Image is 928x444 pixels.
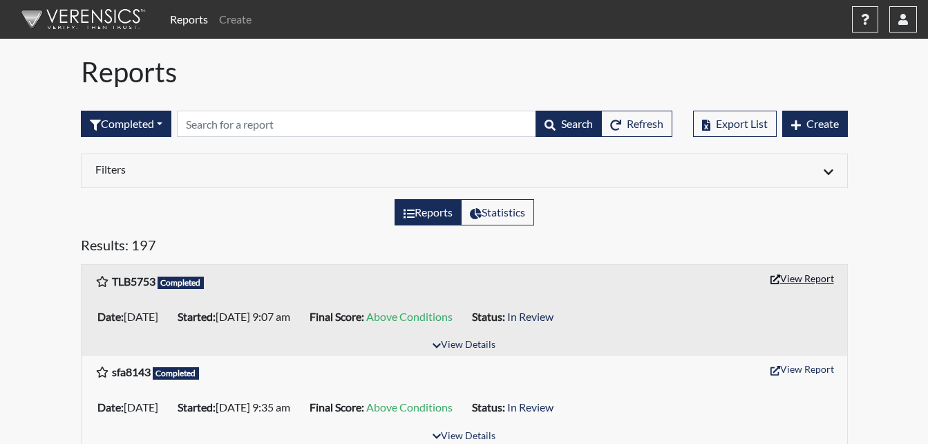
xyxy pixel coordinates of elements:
b: Status: [472,400,505,414]
h6: Filters [95,163,454,176]
button: View Details [426,336,502,355]
div: Click to expand/collapse filters [85,163,844,179]
h1: Reports [81,55,848,89]
span: Create [806,117,839,130]
button: Create [782,111,848,137]
li: [DATE] [92,306,172,328]
b: Started: [178,400,216,414]
span: Completed [158,277,205,289]
h5: Results: 197 [81,237,848,259]
span: In Review [507,400,553,414]
span: In Review [507,310,553,323]
b: Final Score: [310,310,364,323]
span: Completed [153,367,200,380]
b: Final Score: [310,400,364,414]
span: Above Conditions [366,310,453,323]
b: Started: [178,310,216,323]
button: Search [536,111,602,137]
b: sfa8143 [112,365,151,378]
b: TLB5753 [112,275,155,288]
span: Search [561,117,593,130]
span: Above Conditions [366,400,453,414]
label: View statistics about completed interviews [461,199,534,225]
button: Completed [81,111,171,137]
li: [DATE] 9:07 am [172,306,304,328]
button: View Report [764,268,840,289]
li: [DATE] 9:35 am [172,396,304,418]
span: Refresh [627,117,663,130]
button: View Report [764,358,840,380]
b: Date: [97,310,124,323]
button: Refresh [601,111,672,137]
li: [DATE] [92,396,172,418]
span: Export List [716,117,768,130]
a: Reports [164,6,214,33]
a: Create [214,6,257,33]
b: Date: [97,400,124,414]
b: Status: [472,310,505,323]
button: Export List [693,111,777,137]
input: Search by Registration ID, Interview Number, or Investigation Name. [177,111,536,137]
div: Filter by interview status [81,111,171,137]
label: View the list of reports [395,199,462,225]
